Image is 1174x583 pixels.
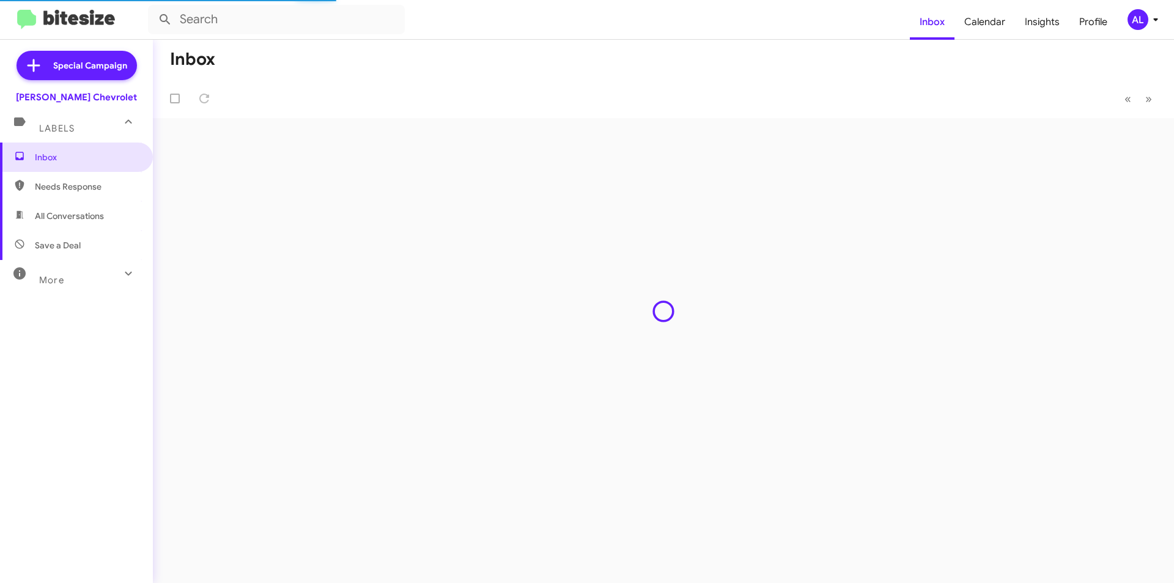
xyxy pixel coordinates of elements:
span: Inbox [35,151,139,163]
button: Next [1138,86,1159,111]
div: [PERSON_NAME] Chevrolet [16,91,137,103]
a: Calendar [954,4,1015,40]
button: Previous [1117,86,1139,111]
span: Needs Response [35,180,139,193]
button: AL [1117,9,1161,30]
h1: Inbox [170,50,215,69]
a: Insights [1015,4,1069,40]
nav: Page navigation example [1118,86,1159,111]
a: Special Campaign [17,51,137,80]
span: All Conversations [35,210,104,222]
span: Special Campaign [53,59,127,72]
input: Search [148,5,405,34]
span: Save a Deal [35,239,81,251]
span: » [1145,91,1152,106]
span: More [39,275,64,286]
a: Profile [1069,4,1117,40]
div: AL [1128,9,1148,30]
span: Labels [39,123,75,134]
a: Inbox [910,4,954,40]
span: « [1124,91,1131,106]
